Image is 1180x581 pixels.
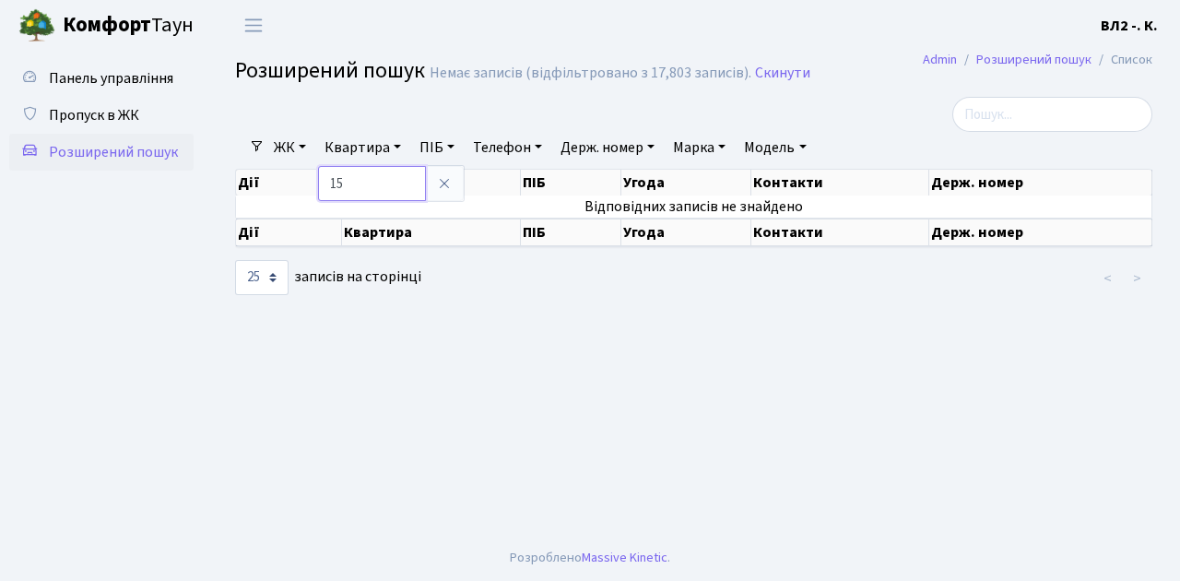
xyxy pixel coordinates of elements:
b: ВЛ2 -. К. [1101,16,1158,36]
th: ПІБ [521,219,621,246]
th: Угода [621,170,751,196]
nav: breadcrumb [895,41,1180,79]
a: ВЛ2 -. К. [1101,15,1158,37]
a: ЖК [266,132,313,163]
span: Пропуск в ЖК [49,105,139,125]
a: Скинути [755,65,810,82]
a: Пропуск в ЖК [9,97,194,134]
img: logo.png [18,7,55,44]
th: Квартира [342,219,522,246]
th: Контакти [751,219,929,246]
select: записів на сторінці [235,260,289,295]
span: Таун [63,10,194,41]
a: Розширений пошук [9,134,194,171]
li: Список [1091,50,1152,70]
td: Відповідних записів не знайдено [236,196,1152,218]
th: Дії [236,219,342,246]
a: Розширений пошук [976,50,1091,69]
span: Панель управління [49,68,173,89]
span: Розширений пошук [49,142,178,162]
a: Панель управління [9,60,194,97]
th: Держ. номер [929,219,1152,246]
button: Переключити навігацію [230,10,277,41]
a: Телефон [466,132,549,163]
th: Угода [621,219,751,246]
label: записів на сторінці [235,260,421,295]
th: ПІБ [521,170,621,196]
th: Держ. номер [929,170,1152,196]
a: Admin [923,50,957,69]
a: Держ. номер [553,132,662,163]
a: Модель [737,132,813,163]
span: Розширений пошук [235,54,425,87]
th: Контакти [751,170,929,196]
a: ПІБ [412,132,462,163]
div: Немає записів (відфільтровано з 17,803 записів). [430,65,751,82]
a: Квартира [317,132,408,163]
th: Дії [236,170,342,196]
div: Розроблено . [510,548,670,568]
a: Massive Kinetic [582,548,667,567]
input: Пошук... [952,97,1152,132]
a: Марка [666,132,733,163]
b: Комфорт [63,10,151,40]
